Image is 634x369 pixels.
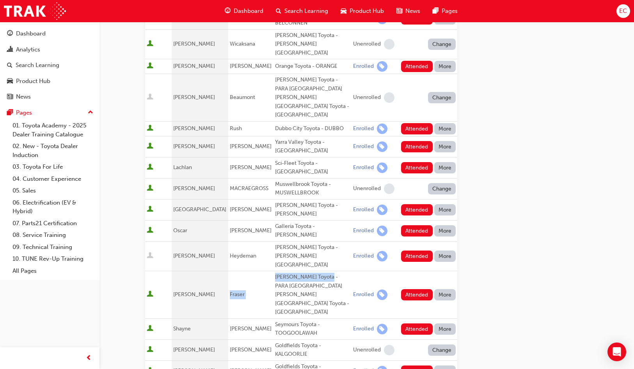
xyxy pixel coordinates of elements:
[225,6,231,16] span: guage-icon
[275,138,350,155] div: Yarra Valley Toyota - [GEOGRAPHIC_DATA]
[3,25,96,106] button: DashboardAnalyticsSearch LearningProduct HubNews
[353,346,381,354] div: Unenrolled
[353,325,374,333] div: Enrolled
[173,41,215,47] span: [PERSON_NAME]
[377,162,387,173] span: learningRecordVerb_ENROLL-icon
[230,143,272,150] span: [PERSON_NAME]
[9,161,96,173] a: 03. Toyota For Life
[434,204,456,215] button: More
[230,125,242,132] span: Rush
[428,39,456,50] button: Change
[434,323,456,335] button: More
[353,94,381,101] div: Unenrolled
[616,4,630,18] button: EC
[147,206,153,214] span: User is active
[384,39,394,49] span: learningRecordVerb_NONE-icon
[230,185,268,192] span: MACRAEGROSS
[173,227,187,234] span: Oscar
[3,42,96,57] a: Analytics
[147,40,153,48] span: User is active
[147,346,153,354] span: User is active
[353,185,381,192] div: Unenrolled
[230,346,272,353] span: [PERSON_NAME]
[16,29,46,38] div: Dashboard
[428,92,456,103] button: Change
[276,6,281,16] span: search-icon
[390,3,426,19] a: news-iconNews
[147,94,153,101] span: User is inactive
[284,7,328,16] span: Search Learning
[434,141,456,152] button: More
[9,265,96,277] a: All Pages
[384,345,394,355] span: learningRecordVerb_NONE-icon
[230,94,255,101] span: Beaumont
[7,94,13,101] span: news-icon
[428,183,456,194] button: Change
[384,184,394,194] span: learningRecordVerb_NONE-icon
[9,241,96,253] a: 09. Technical Training
[230,164,272,171] span: [PERSON_NAME]
[377,205,387,215] span: learningRecordVerb_ENROLL-icon
[270,3,334,19] a: search-iconSearch Learning
[173,346,215,353] span: [PERSON_NAME]
[401,323,433,335] button: Attended
[147,291,153,298] span: User is active
[9,229,96,241] a: 08. Service Training
[275,201,350,219] div: [PERSON_NAME] Toyota - [PERSON_NAME]
[173,143,215,150] span: [PERSON_NAME]
[7,46,13,53] span: chart-icon
[173,125,215,132] span: [PERSON_NAME]
[147,164,153,171] span: User is active
[230,325,272,332] span: [PERSON_NAME]
[173,63,215,69] span: [PERSON_NAME]
[353,143,374,150] div: Enrolled
[619,7,627,16] span: EC
[353,63,374,70] div: Enrolled
[218,3,270,19] a: guage-iconDashboard
[147,185,153,192] span: User is active
[353,252,374,260] div: Enrolled
[401,123,433,134] button: Attended
[147,15,153,23] span: User is active
[353,227,374,235] div: Enrolled
[7,109,13,117] span: pages-icon
[3,74,96,88] a: Product Hub
[401,251,433,262] button: Attended
[7,30,13,37] span: guage-icon
[353,164,374,171] div: Enrolled
[384,92,394,103] span: learningRecordVerb_NONE-icon
[147,227,153,235] span: User is active
[377,226,387,236] span: learningRecordVerb_ENROLL-icon
[234,7,263,16] span: Dashboard
[4,2,66,20] a: Trak
[86,353,92,363] span: prev-icon
[275,159,350,177] div: Sci-Fleet Toyota - [GEOGRAPHIC_DATA]
[377,324,387,334] span: learningRecordVerb_ENROLL-icon
[377,290,387,300] span: learningRecordVerb_ENROLL-icon
[173,185,215,192] span: [PERSON_NAME]
[3,106,96,120] button: Pages
[275,222,350,240] div: Galleria Toyota - [PERSON_NAME]
[147,125,153,132] span: User is active
[9,173,96,185] a: 04. Customer Experience
[275,320,350,338] div: Seymours Toyota - TOOGOOLAWAH
[401,289,433,300] button: Attended
[9,140,96,161] a: 02. New - Toyota Dealer Induction
[230,41,255,47] span: Wicaksana
[147,325,153,333] span: User is active
[275,243,350,270] div: [PERSON_NAME] Toyota - [PERSON_NAME][GEOGRAPHIC_DATA]
[334,3,390,19] a: car-iconProduct Hub
[434,61,456,72] button: More
[434,251,456,262] button: More
[230,227,272,234] span: [PERSON_NAME]
[401,61,433,72] button: Attended
[7,78,13,85] span: car-icon
[353,125,374,132] div: Enrolled
[377,251,387,261] span: learningRecordVerb_ENROLL-icon
[16,45,40,54] div: Analytics
[350,7,384,16] span: Product Hub
[401,162,433,173] button: Attended
[3,58,96,72] a: Search Learning
[275,180,350,198] div: Muswellbrook Toyota - MUSWELLBROOK
[173,94,215,101] span: [PERSON_NAME]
